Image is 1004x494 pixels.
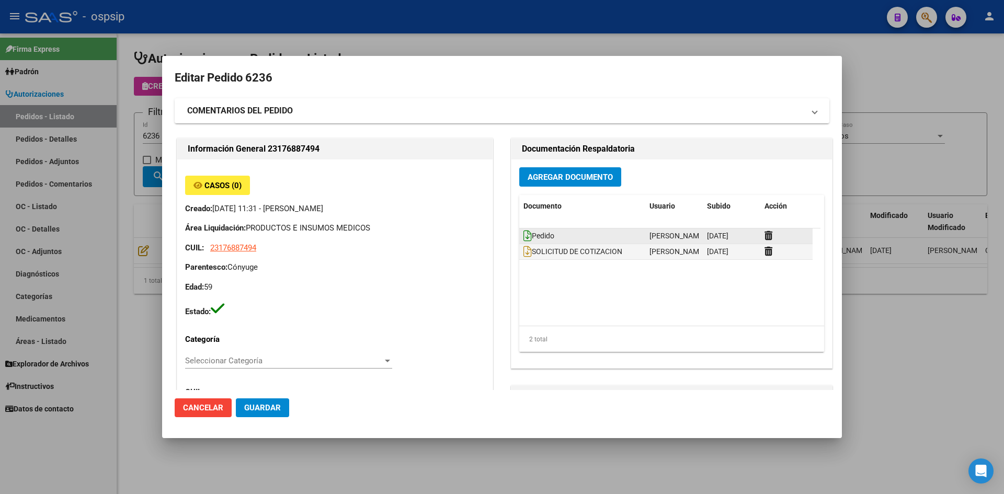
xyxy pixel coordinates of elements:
button: Agregar Documento [519,167,621,187]
span: SOLICITUD DE COTIZACION [523,247,622,256]
span: Guardar [244,403,281,412]
span: [DATE] [707,232,728,240]
span: Acción [765,202,787,210]
span: Usuario [649,202,675,210]
div: 2 total [519,326,824,352]
button: Guardar [236,398,289,417]
p: Categoría [185,334,275,346]
strong: COMENTARIOS DEL PEDIDO [187,105,293,117]
mat-expansion-panel-header: COMENTARIOS DEL PEDIDO [175,98,829,123]
datatable-header-cell: Documento [519,195,645,217]
p: CUIL [185,386,275,398]
strong: Área Liquidación: [185,223,246,233]
p: PRODUCTOS E INSUMOS MEDICOS [185,222,485,234]
span: Seleccionar Categoría [185,356,383,365]
datatable-header-cell: Subido [703,195,760,217]
h2: Información General 23176887494 [188,143,482,155]
span: [PERSON_NAME] [649,232,705,240]
div: Open Intercom Messenger [968,458,994,484]
span: [PERSON_NAME] [649,247,705,256]
span: Subido [707,202,731,210]
button: Casos (0) [185,176,250,195]
datatable-header-cell: Usuario [645,195,703,217]
strong: Creado: [185,204,212,213]
p: 59 [185,281,485,293]
button: Cancelar [175,398,232,417]
p: [DATE] 11:31 - [PERSON_NAME] [185,203,485,215]
span: 23176887494 [210,243,256,252]
span: Documento [523,202,562,210]
span: Cancelar [183,403,223,412]
span: Casos (0) [204,181,242,190]
strong: Estado: [185,307,211,316]
h2: Editar Pedido 6236 [175,68,829,88]
strong: Edad: [185,282,204,292]
p: Cónyuge [185,261,485,273]
span: [DATE] [707,247,728,256]
span: Agregar Documento [528,173,613,182]
h2: Documentación Respaldatoria [522,143,822,155]
span: Pedido [523,232,554,240]
datatable-header-cell: Acción [760,195,813,217]
strong: CUIL: [185,243,204,252]
strong: Parentesco: [185,262,227,272]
